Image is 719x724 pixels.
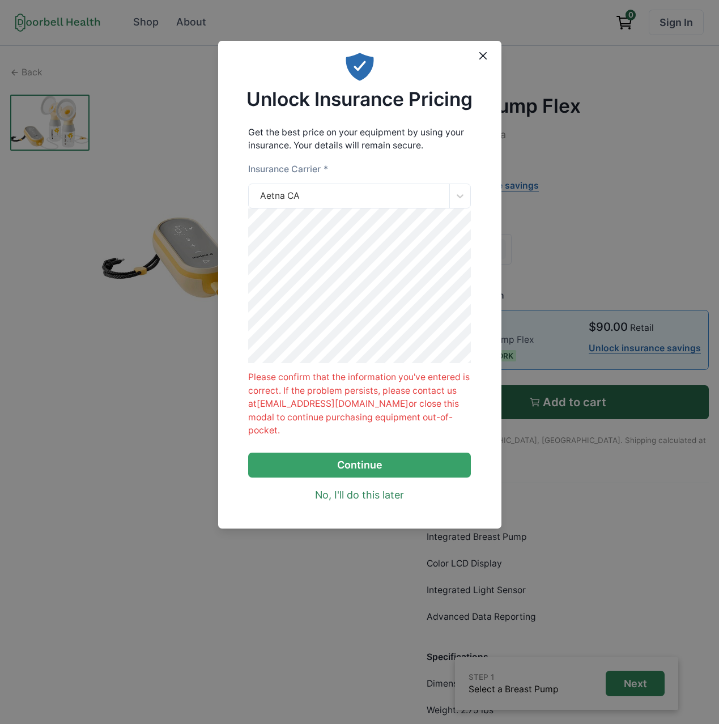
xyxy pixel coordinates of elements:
[248,453,471,478] button: Continue
[246,88,473,110] h2: Unlock Insurance Pricing
[260,189,300,203] div: Aetna CA
[248,126,471,152] p: Get the best price on your equipment by using your insurance. Your details will remain secure.
[473,46,493,66] button: Close
[248,163,327,176] label: Insurance Carrier
[315,488,404,503] a: No, I'll do this later
[248,370,471,437] p: Please confirm that the information you've entered is correct. If the problem persists, please co...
